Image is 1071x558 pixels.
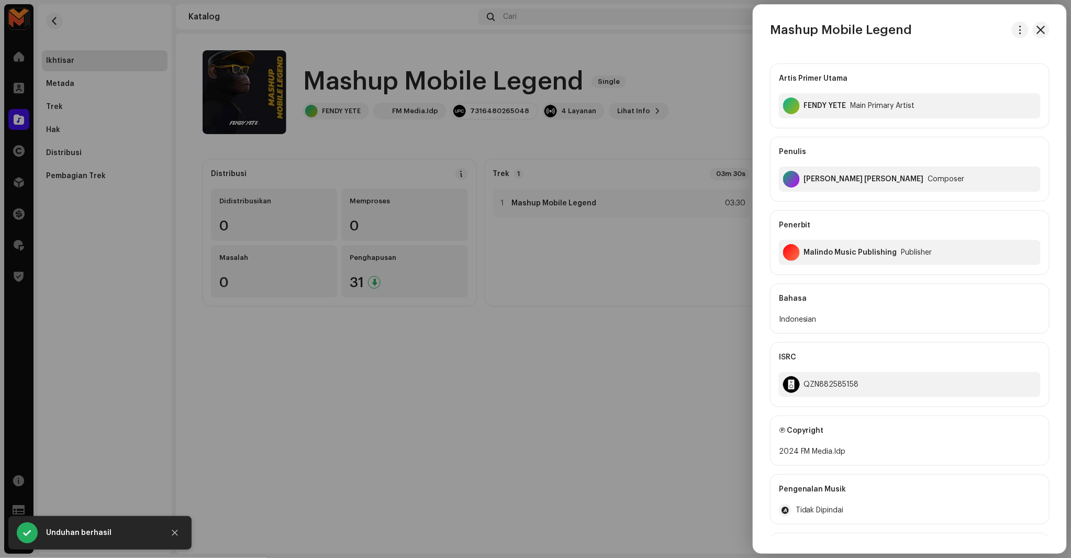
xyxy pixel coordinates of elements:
[804,248,897,257] div: Malindo Music Publishing
[779,475,1041,504] div: Pengenalan Musik
[779,343,1041,372] div: ISRC
[770,21,912,38] h3: Mashup Mobile Legend
[851,102,915,110] div: Main Primary Artist
[928,175,965,183] div: Composer
[796,506,844,515] span: Tidak Dipindai
[804,102,846,110] div: FENDY YETE
[901,248,932,257] div: Publisher
[804,175,924,183] div: Arifin Ilham Aditya Januar
[804,380,859,389] div: QZN882585158
[779,211,1041,240] div: Penerbit
[779,137,1041,167] div: Penulis
[779,64,1041,93] div: Artis Primer Utama
[779,445,1041,458] div: 2024 FM Media.Idp
[779,284,1041,313] div: Bahasa
[779,313,1041,326] div: Indonesian
[779,416,1041,445] div: Ⓟ Copyright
